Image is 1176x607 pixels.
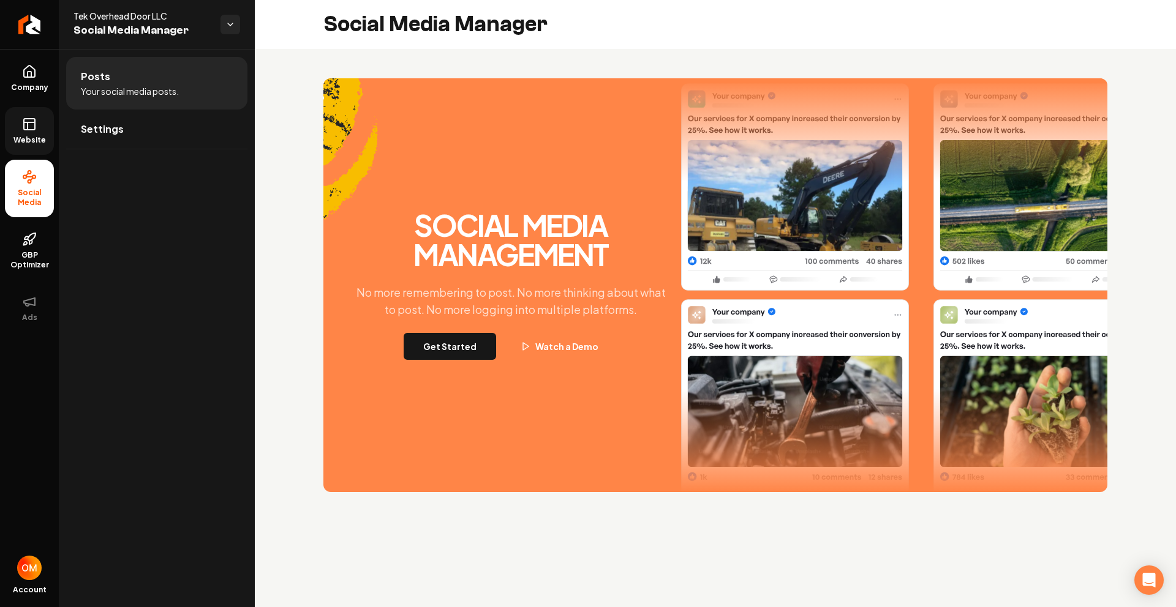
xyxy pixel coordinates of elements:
img: Post One [681,80,909,504]
img: Accent [323,78,378,255]
a: Website [5,107,54,155]
span: Social Media [5,188,54,207]
button: Watch a Demo [501,333,618,360]
span: Ads [17,313,42,322]
span: Social Media Manager [73,22,211,39]
div: Open Intercom Messenger [1134,565,1164,595]
h2: Social Media Management [345,210,676,269]
h2: Social Media Manager [323,12,548,37]
span: Website [9,135,51,145]
a: Settings [66,110,247,149]
span: Tek Overhead Door LLC [73,10,211,22]
span: Settings [81,122,124,136]
span: Company [6,83,53,92]
a: Company [5,54,54,102]
button: Ads [5,285,54,332]
img: Rebolt Logo [18,15,41,34]
span: Account [13,585,47,595]
p: No more remembering to post. No more thinking about what to post. No more logging into multiple p... [345,284,676,318]
span: Posts [81,69,110,84]
span: Your social media posts. [81,85,179,97]
img: Post Two [933,86,1161,510]
img: Omar Molai [17,556,42,580]
span: GBP Optimizer [5,250,54,270]
a: GBP Optimizer [5,222,54,280]
button: Get Started [404,333,496,360]
button: Open user button [17,556,42,580]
